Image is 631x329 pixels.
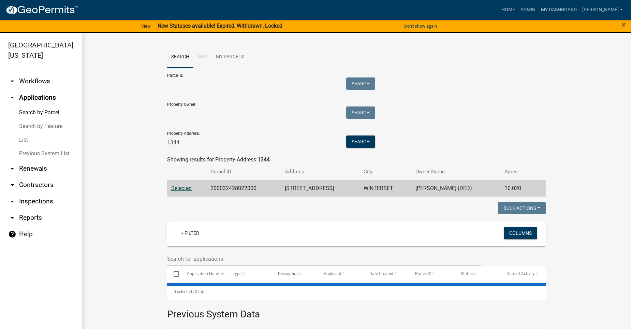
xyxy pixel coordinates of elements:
[461,271,473,276] span: Status
[317,266,363,282] datatable-header-cell: Applicant
[499,3,518,16] a: Home
[538,3,579,16] a: My Dashboard
[281,180,359,197] td: [STREET_ADDRESS]
[411,180,500,197] td: [PERSON_NAME] (DED)
[409,266,454,282] datatable-header-cell: Parcel ID
[281,164,359,180] th: Address
[8,94,16,102] i: arrow_drop_up
[167,283,546,300] div: 0 total
[359,180,411,197] td: WINTERSET
[167,266,180,282] datatable-header-cell: Select
[233,271,241,276] span: Type
[454,266,500,282] datatable-header-cell: Status
[167,252,481,266] input: Search for applications
[411,164,500,180] th: Owner Name
[8,181,16,189] i: arrow_drop_down
[167,46,193,68] a: Search
[174,289,195,294] span: 0 selected /
[212,46,248,68] a: My Parcels
[8,214,16,222] i: arrow_drop_down
[500,164,534,180] th: Acres
[138,20,153,32] a: View
[359,164,411,180] th: City
[8,77,16,85] i: arrow_drop_down
[401,20,440,32] button: Don't show again
[206,164,281,180] th: Parcel ID
[175,227,205,239] a: + Filter
[171,185,192,191] a: Selected
[8,230,16,238] i: help
[167,156,546,164] div: Showing results for Property Address:
[369,271,393,276] span: Date Created
[621,20,626,29] button: Close
[226,266,272,282] datatable-header-cell: Type
[346,135,375,148] button: Search
[272,266,317,282] datatable-header-cell: Description
[187,271,224,276] span: Application Number
[504,227,537,239] button: Columns
[518,3,538,16] a: Admin
[507,271,535,276] span: Current Activity
[180,266,226,282] datatable-header-cell: Application Number
[324,271,341,276] span: Applicant
[206,180,281,197] td: 200032428022000
[621,20,626,29] span: ×
[158,23,282,29] strong: New Statuses available! Expired, Withdrawn, Locked
[346,77,375,90] button: Search
[415,271,431,276] span: Parcel ID
[167,300,546,321] h3: Previous System Data
[8,164,16,173] i: arrow_drop_down
[500,180,534,197] td: 10.020
[346,106,375,119] button: Search
[579,3,626,16] a: [PERSON_NAME]
[363,266,409,282] datatable-header-cell: Date Created
[8,197,16,205] i: arrow_drop_down
[498,202,546,214] button: Bulk Actions
[258,156,270,163] strong: 1344
[278,271,299,276] span: Description
[500,266,546,282] datatable-header-cell: Current Activity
